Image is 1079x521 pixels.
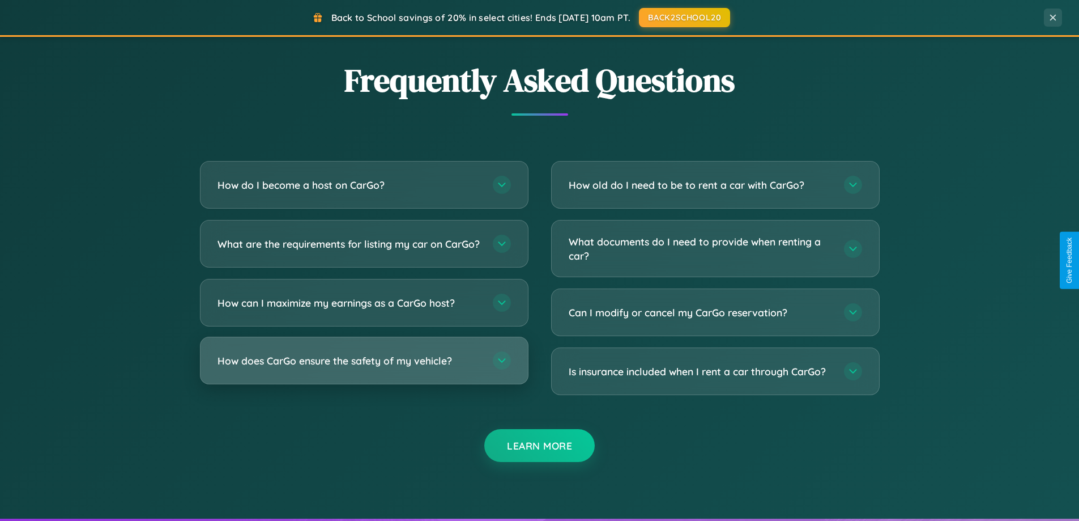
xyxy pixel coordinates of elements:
[569,235,833,262] h3: What documents do I need to provide when renting a car?
[569,178,833,192] h3: How old do I need to be to rent a car with CarGo?
[331,12,630,23] span: Back to School savings of 20% in select cities! Ends [DATE] 10am PT.
[569,306,833,320] h3: Can I modify or cancel my CarGo reservation?
[569,365,833,379] h3: Is insurance included when I rent a car through CarGo?
[217,178,481,192] h3: How do I become a host on CarGo?
[484,429,595,462] button: Learn More
[217,354,481,368] h3: How does CarGo ensure the safety of my vehicle?
[639,8,730,27] button: BACK2SCHOOL20
[217,237,481,251] h3: What are the requirements for listing my car on CarGo?
[1065,238,1073,283] div: Give Feedback
[200,58,880,102] h2: Frequently Asked Questions
[217,296,481,310] h3: How can I maximize my earnings as a CarGo host?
